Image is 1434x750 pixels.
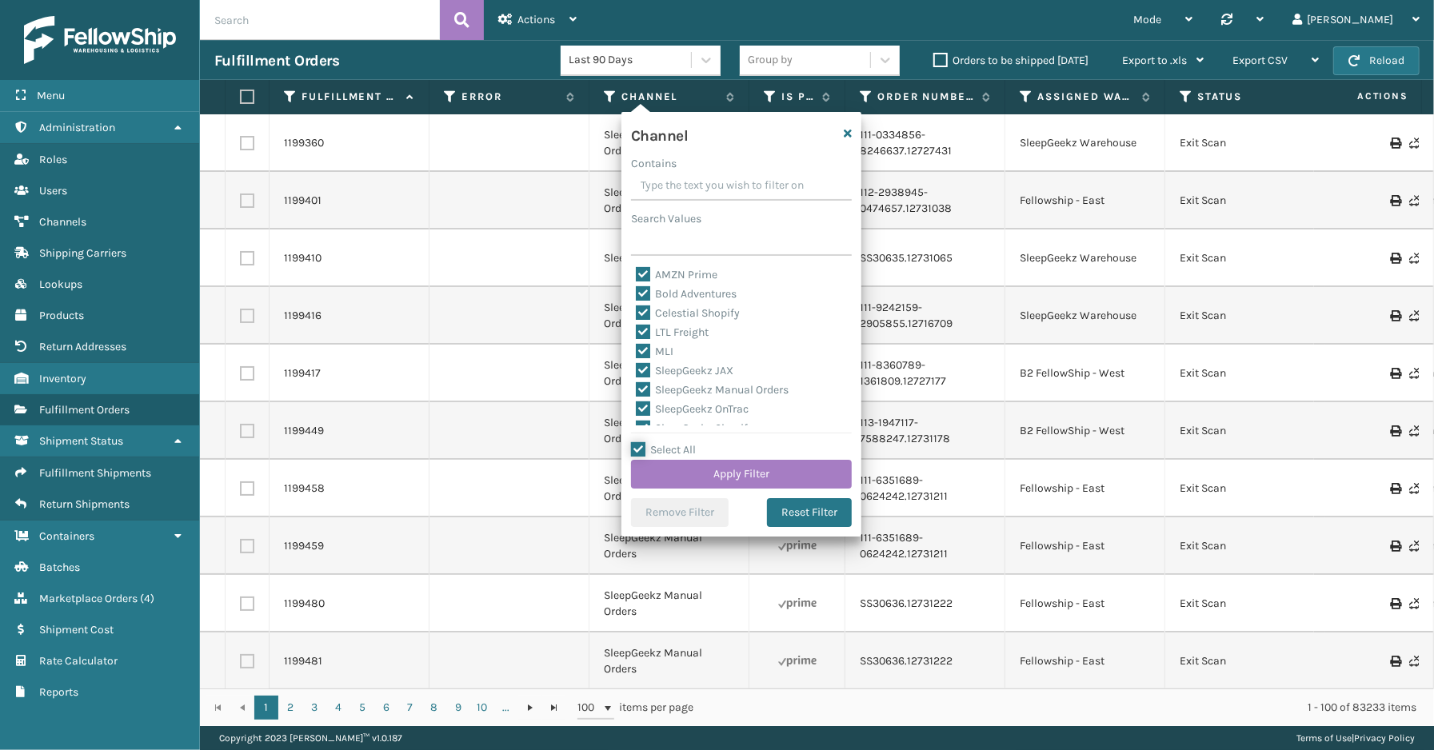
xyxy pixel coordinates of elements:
td: Exit Scan [1165,575,1325,632]
td: Fellowship - East [1005,632,1165,690]
a: 1199481 [284,653,322,669]
img: logo [24,16,176,64]
a: 1199401 [284,193,322,209]
p: Copyright 2023 [PERSON_NAME]™ v 1.0.187 [219,726,402,750]
i: Never Shipped [1409,425,1419,437]
span: ( 4 ) [140,592,154,605]
a: 1199459 [284,538,324,554]
span: Mode [1133,13,1161,26]
label: SleepGeekz JAX [636,364,733,377]
a: ... [494,696,518,720]
label: AMZN Prime [636,268,717,281]
label: Bold Adventures [636,287,737,301]
span: Reports [39,685,78,699]
a: Privacy Policy [1354,732,1415,744]
span: Marketplace Orders [39,592,138,605]
button: Reload [1333,46,1420,75]
span: Administration [39,121,115,134]
div: 1 - 100 of 83233 items [716,700,1416,716]
label: Contains [631,155,677,172]
a: 2 [278,696,302,720]
a: Terms of Use [1296,732,1352,744]
h3: Fulfillment Orders [214,51,339,70]
td: Exit Scan [1165,287,1325,345]
td: B2 FellowShip - West [1005,345,1165,402]
a: 6 [374,696,398,720]
td: B2 FellowShip - West [1005,402,1165,460]
label: Is Prime [781,90,814,104]
td: SleepGeekz Manual Orders [589,575,749,632]
label: Status [1197,90,1294,104]
td: Exit Scan [1165,229,1325,287]
label: Search Values [631,210,701,227]
td: Exit Scan [1165,172,1325,229]
td: Exit Scan [1165,114,1325,172]
span: Containers [39,529,94,543]
a: 111-8360789-1361809.12727177 [860,357,990,389]
i: Print Label [1390,195,1400,206]
span: Fulfillment Orders [39,403,130,417]
span: Users [39,184,67,197]
i: Print Label [1390,425,1400,437]
a: 1 [254,696,278,720]
span: Roles [39,153,67,166]
i: Print Label [1390,598,1400,609]
a: 1199417 [284,365,321,381]
span: Batches [39,561,80,574]
span: Go to the last page [548,701,561,714]
div: | [1296,726,1415,750]
i: Print Label [1390,310,1400,321]
div: Group by [748,52,793,69]
span: Export to .xls [1122,54,1187,67]
input: Type the text you wish to filter on [631,172,852,201]
span: Return Addresses [39,340,126,353]
a: 1199449 [284,423,324,439]
i: Never Shipped [1409,310,1419,321]
label: Assigned Warehouse [1037,90,1134,104]
td: SleepGeekz Manual Orders [589,460,749,517]
label: SleepGeekz OnTrac [636,402,749,416]
a: 1199360 [284,135,324,151]
i: Never Shipped [1409,368,1419,379]
label: Fulfillment Order Id [302,90,398,104]
a: 111-6351689-0624242.12731211 [860,473,990,505]
td: SleepGeekz JAX [589,229,749,287]
td: Fellowship - East [1005,575,1165,632]
td: SleepGeekz Manual Orders [589,172,749,229]
span: 100 [577,700,601,716]
label: Order Number [877,90,974,104]
label: SleepGeekz Manual Orders [636,383,789,397]
td: SleepGeekz Warehouse [1005,229,1165,287]
td: SleepGeekz Warehouse [1005,287,1165,345]
a: 112-2938945-0474657.12731038 [860,185,990,217]
span: Products [39,309,84,322]
a: 1199410 [284,250,322,266]
td: Exit Scan [1165,517,1325,575]
label: LTL Freight [636,325,709,339]
button: Reset Filter [767,498,852,527]
span: Fulfillment Shipments [39,466,151,480]
a: 1199416 [284,308,322,324]
span: Channels [39,215,86,229]
button: Apply Filter [631,460,852,489]
span: Shipping Carriers [39,246,126,260]
a: 7 [398,696,422,720]
a: 4 [326,696,350,720]
i: Never Shipped [1409,483,1419,494]
a: Go to the last page [542,696,566,720]
span: Menu [37,89,65,102]
a: 10 [470,696,494,720]
a: 113-1947117-7588247.12731178 [860,415,990,447]
a: SS30636.12731222 [860,596,953,612]
a: SS30636.12731222 [860,653,953,669]
td: Fellowship - East [1005,172,1165,229]
span: Inventory [39,372,86,385]
label: MLI [636,345,673,358]
span: Shipment Status [39,434,123,448]
td: SleepGeekz Manual Orders [589,114,749,172]
span: Go to the next page [524,701,537,714]
span: Lookups [39,277,82,291]
td: SleepGeekz Warehouse [1005,114,1165,172]
td: SleepGeekz Manual Orders [589,517,749,575]
a: 111-6351689-0624242.12731211 [860,530,990,562]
